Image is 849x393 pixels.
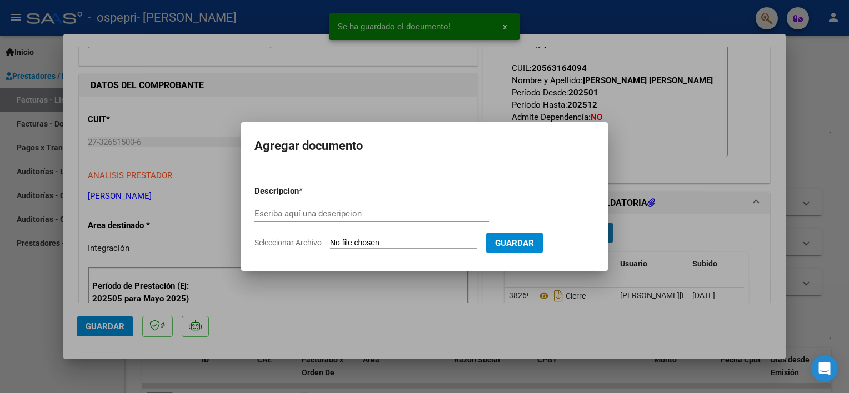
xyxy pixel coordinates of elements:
[254,238,322,247] span: Seleccionar Archivo
[811,355,838,382] div: Open Intercom Messenger
[486,233,543,253] button: Guardar
[254,135,595,157] h2: Agregar documento
[495,238,534,248] span: Guardar
[254,185,357,198] p: Descripcion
